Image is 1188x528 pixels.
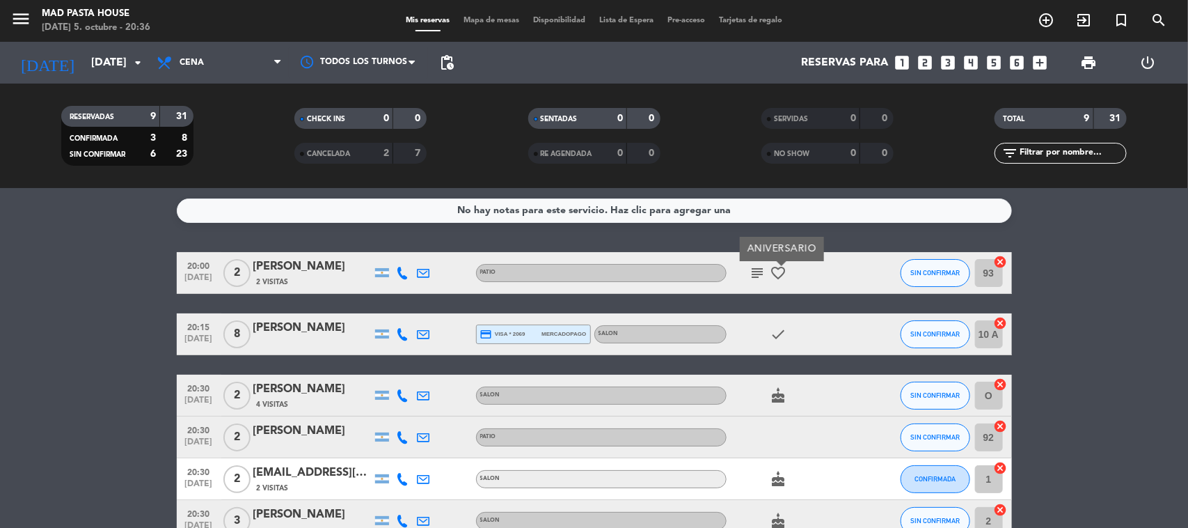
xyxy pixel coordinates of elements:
i: looks_3 [940,54,958,72]
div: ANIVERSARIO [740,237,824,261]
strong: 9 [1084,114,1090,123]
span: SIN CONFIRMAR [70,151,125,158]
i: cancel [994,419,1008,433]
i: looks_6 [1008,54,1027,72]
span: 2 [223,259,251,287]
strong: 9 [150,111,156,121]
span: [DATE] [182,334,216,350]
strong: 0 [415,114,424,123]
span: mercadopago [541,329,586,339]
span: SALON [480,518,500,523]
span: PATIO [480,434,496,440]
span: 2 Visitas [257,483,289,494]
div: [PERSON_NAME] [253,422,372,440]
span: CONFIRMADA [914,475,956,483]
div: No hay notas para este servicio. Haz clic para agregar una [457,203,731,219]
i: exit_to_app [1075,12,1092,29]
strong: 0 [649,148,657,158]
div: [EMAIL_ADDRESS][DOMAIN_NAME] [EMAIL_ADDRESS][DOMAIN_NAME] [253,464,372,482]
span: 20:30 [182,380,216,396]
span: [DATE] [182,479,216,495]
span: TOTAL [1003,116,1024,123]
span: visa * 2069 [480,328,525,341]
strong: 0 [617,114,623,123]
div: [DATE] 5. octubre - 20:36 [42,21,150,35]
span: 20:30 [182,421,216,437]
span: SIN CONFIRMAR [910,433,960,441]
i: cancel [994,461,1008,475]
button: SIN CONFIRMAR [901,424,970,451]
strong: 0 [383,114,389,123]
i: cake [770,471,787,488]
span: SIN CONFIRMAR [910,391,960,399]
span: Pre-acceso [660,17,712,24]
i: looks_5 [985,54,1004,72]
span: print [1080,54,1097,71]
button: SIN CONFIRMAR [901,320,970,348]
div: Mad Pasta House [42,7,150,21]
i: turned_in_not [1113,12,1130,29]
span: 2 [223,465,251,493]
span: RESERVADAS [70,114,114,121]
input: Filtrar por nombre... [1018,146,1126,161]
i: cake [770,387,787,404]
span: PATIO [480,270,496,275]
i: power_settings_new [1139,54,1156,71]
i: menu [10,8,31,29]
span: RE AGENDADA [541,150,592,157]
span: Cena [180,58,204,68]
span: CHECK INS [307,116,345,123]
span: SENTADAS [541,116,578,123]
span: 20:30 [182,463,216,479]
div: [PERSON_NAME] [253,380,372,398]
i: subject [750,265,766,281]
strong: 0 [850,148,856,158]
strong: 31 [176,111,190,121]
span: SIN CONFIRMAR [910,269,960,277]
i: add_circle_outline [1038,12,1054,29]
span: pending_actions [438,54,455,71]
span: Reservas para [802,56,889,70]
div: [PERSON_NAME] [253,258,372,276]
button: menu [10,8,31,34]
i: arrow_drop_down [129,54,146,71]
span: 2 [223,382,251,410]
span: Tarjetas de regalo [712,17,789,24]
span: SIN CONFIRMAR [910,517,960,525]
strong: 6 [150,149,156,159]
span: SERVIDAS [774,116,808,123]
span: Disponibilidad [526,17,592,24]
i: cancel [994,316,1008,330]
strong: 31 [1110,114,1124,123]
i: looks_one [894,54,912,72]
span: 2 [223,424,251,451]
span: [DATE] [182,437,216,453]
strong: 7 [415,148,424,158]
span: SIN CONFIRMAR [910,330,960,338]
span: NO SHOW [774,150,809,157]
div: LOG OUT [1118,42,1178,84]
span: 2 Visitas [257,277,289,288]
i: cancel [994,378,1008,391]
strong: 8 [182,133,190,143]
strong: 0 [850,114,856,123]
div: [PERSON_NAME] [253,506,372,524]
span: Lista de Espera [592,17,660,24]
span: 4 Visitas [257,399,289,410]
i: credit_card [480,328,493,341]
i: favorite_border [770,265,787,281]
span: CANCELADA [307,150,350,157]
span: SALON [480,392,500,398]
span: CONFIRMADA [70,135,118,142]
span: [DATE] [182,273,216,289]
i: add_box [1031,54,1050,72]
strong: 0 [882,114,890,123]
button: CONFIRMADA [901,465,970,493]
span: 20:30 [182,505,216,521]
span: SALON [480,476,500,481]
strong: 0 [617,148,623,158]
strong: 2 [383,148,389,158]
i: search [1150,12,1167,29]
div: [PERSON_NAME] [253,319,372,337]
span: [DATE] [182,396,216,412]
